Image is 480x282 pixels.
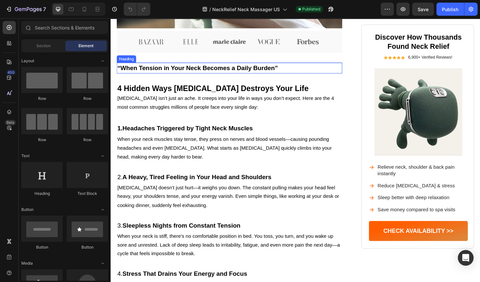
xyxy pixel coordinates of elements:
div: Button [21,244,63,250]
iframe: Design area [111,18,480,282]
input: Search Sections & Elements [21,21,108,34]
p: 6,900+ Verified Reviews! [317,39,364,45]
span: Save [418,7,428,12]
div: Publish [442,6,458,13]
img: gempages_575948844915753546-18972913-1b93-4d33-9e60-90747f99ec3e.jpg [275,53,381,147]
span: Layout [21,58,34,64]
span: Text [21,153,30,159]
p: CHECK AVAILABILITY >> [291,223,365,231]
p: Sleep better with deep relaxation [284,188,380,195]
div: Text Block [67,191,108,197]
span: Published [302,6,320,12]
div: Heading [21,191,63,197]
span: Button [21,207,33,213]
span: Toggle open [97,56,108,66]
span: Section [36,43,51,49]
span: Toggle open [97,204,108,215]
p: 7 [43,5,46,13]
strong: Discover How Thousands Found Neck Relief [282,16,374,34]
div: Row [67,96,108,102]
button: Save [412,3,434,16]
span: Toggle open [97,151,108,161]
div: Row [67,137,108,143]
div: Undo/Redo [124,3,150,16]
span: Element [78,43,94,49]
button: 7 [3,3,49,16]
span: Toggle open [97,258,108,269]
p: Reduce [MEDICAL_DATA] & stress [284,175,380,182]
div: Open Intercom Messenger [458,250,473,266]
span: / [209,6,211,13]
p: Save money compared to spa visits [284,200,380,207]
span: NeckRelief Neck Massager US [212,6,280,13]
button: Publish [436,3,464,16]
div: 450 [6,70,16,75]
p: Relieve neck, shoulder & back pain instantly [284,155,380,169]
div: Beta [5,120,16,125]
div: Row [21,137,63,143]
div: Row [21,96,63,102]
div: Button [67,244,108,250]
span: Media [21,260,33,266]
a: CHECK AVAILABILITY >> [275,216,381,237]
